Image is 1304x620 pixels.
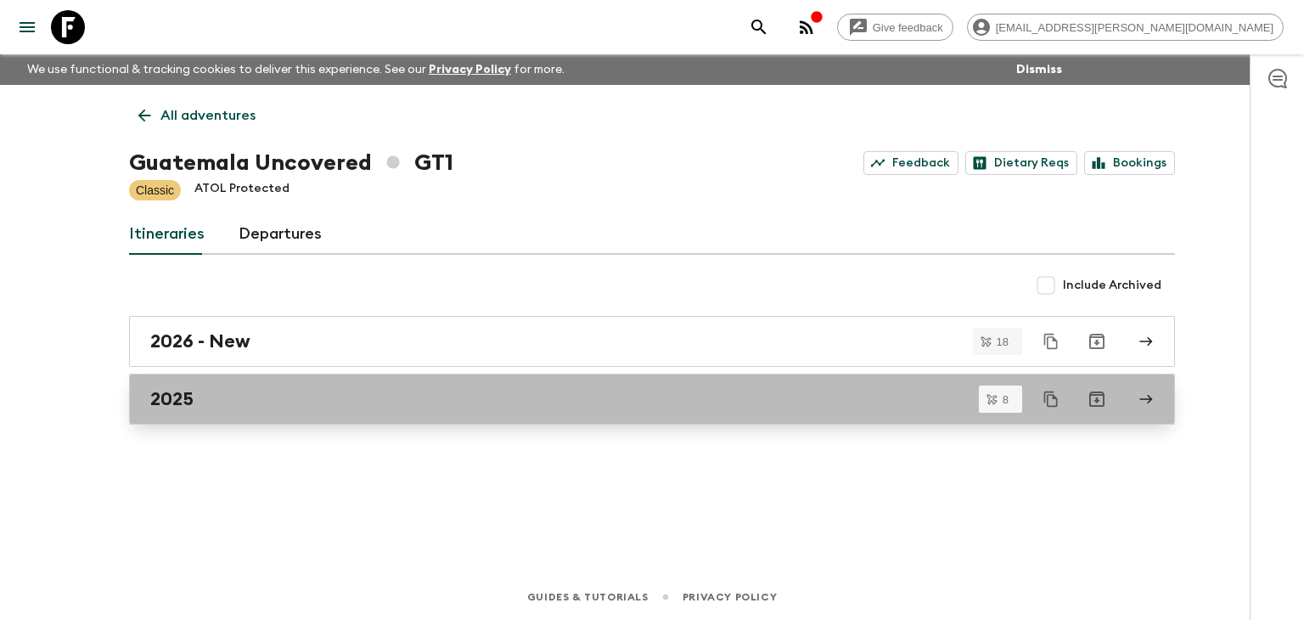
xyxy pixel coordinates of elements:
[129,316,1175,367] a: 2026 - New
[863,21,953,34] span: Give feedback
[160,105,256,126] p: All adventures
[20,54,571,85] p: We use functional & tracking cookies to deliver this experience. See our for more.
[429,64,511,76] a: Privacy Policy
[129,214,205,255] a: Itineraries
[527,588,649,606] a: Guides & Tutorials
[1036,326,1066,357] button: Duplicate
[1036,384,1066,414] button: Duplicate
[967,14,1284,41] div: [EMAIL_ADDRESS][PERSON_NAME][DOMAIN_NAME]
[837,14,953,41] a: Give feedback
[986,21,1283,34] span: [EMAIL_ADDRESS][PERSON_NAME][DOMAIN_NAME]
[863,151,958,175] a: Feedback
[1080,382,1114,416] button: Archive
[129,99,265,132] a: All adventures
[986,336,1019,347] span: 18
[1084,151,1175,175] a: Bookings
[194,180,289,200] p: ATOL Protected
[683,588,777,606] a: Privacy Policy
[992,394,1019,405] span: 8
[10,10,44,44] button: menu
[1012,58,1066,82] button: Dismiss
[136,182,174,199] p: Classic
[150,330,250,352] h2: 2026 - New
[129,146,453,180] h1: Guatemala Uncovered GT1
[239,214,322,255] a: Departures
[150,388,194,410] h2: 2025
[1080,324,1114,358] button: Archive
[965,151,1077,175] a: Dietary Reqs
[1063,277,1161,294] span: Include Archived
[742,10,776,44] button: search adventures
[129,374,1175,425] a: 2025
